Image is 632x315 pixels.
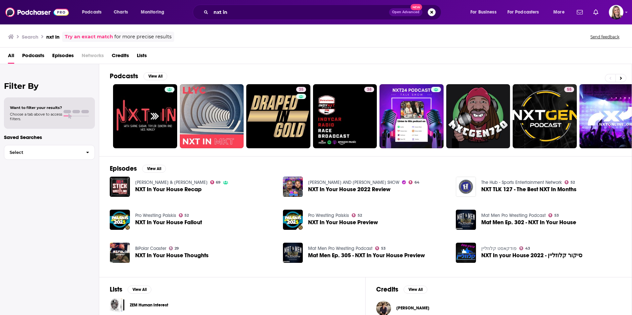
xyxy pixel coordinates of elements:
a: NXT In your House 2022 - סיקור קלוזליין [481,253,582,258]
a: NXT In Your House Thoughts [135,253,209,258]
span: Charts [114,8,128,17]
a: 55 [513,84,577,148]
span: 52 [571,181,575,184]
img: NXT In your House 2022 - סיקור קלוזליין [456,243,476,263]
a: 52 [352,213,362,217]
a: 38 [364,87,374,92]
a: Show notifications dropdown [591,7,601,18]
a: 52 [179,213,189,217]
button: Send feedback [588,34,621,40]
a: NXT TLK 127 - The Best NXT In Months [481,187,576,192]
span: 64 [415,181,419,184]
a: 69 [210,180,221,184]
span: 53 [554,214,559,217]
a: Episodes [52,50,74,64]
span: For Podcasters [507,8,539,17]
button: View All [404,286,427,294]
span: Choose a tab above to access filters. [10,112,62,121]
a: Show notifications dropdown [574,7,585,18]
a: Credits [112,50,129,64]
span: 52 [184,214,189,217]
a: 38 [313,84,377,148]
a: NXT In Your House 2022 Review [308,187,390,192]
button: View All [143,72,167,80]
a: NXT In Your House Recap [110,177,130,197]
img: NXT In Your House Preview [283,210,303,230]
img: NXT In Your House Fallout [110,210,130,230]
a: CreditsView All [376,285,427,294]
button: Select [4,145,95,160]
img: Mat Men Ep. 302 - NXT In Your House [456,210,476,230]
span: Networks [82,50,104,64]
a: Try an exact match [65,33,113,41]
span: Want to filter your results? [10,105,62,110]
a: Charts [109,7,132,17]
a: Mat Men Pro Wrestling Podcast [308,246,373,251]
a: 53 [548,213,559,217]
a: Mat Men Ep. 302 - NXT In Your House [481,220,576,225]
a: DON TONY AND KEVIN CASTLE SHOW [308,180,399,185]
a: 29 [169,246,179,250]
a: Felger & Massarotti [135,180,208,185]
a: 64 [409,180,419,184]
h2: Podcasts [110,72,138,80]
span: [PERSON_NAME] [396,305,429,311]
span: 38 [367,87,372,93]
a: Nicholas Thompson [396,305,429,311]
div: Search podcasts, credits, & more... [199,5,448,20]
button: open menu [136,7,173,17]
h2: Filter By [4,81,95,91]
a: NXT In Your House Thoughts [110,243,130,263]
span: All [8,50,14,64]
span: Open Advanced [392,11,419,14]
span: for more precise results [114,33,172,41]
button: open menu [77,7,110,17]
a: 53 [375,246,386,250]
span: Logged in as katiedillon [609,5,623,19]
a: NXT In Your House Fallout [135,220,202,225]
input: Search podcasts, credits, & more... [211,7,389,17]
a: 43 [519,246,530,250]
button: Open AdvancedNew [389,8,422,16]
a: The Hub - Sports Entertainment Network [481,180,562,185]
a: ListsView All [110,285,151,294]
a: EpisodesView All [110,164,166,173]
a: ZEM Human Interest [110,297,125,312]
img: Podchaser - Follow, Share and Rate Podcasts [5,6,69,18]
a: Podcasts [22,50,44,64]
span: 55 [567,87,572,93]
a: NXT In Your House Preview [308,220,378,225]
h3: nxt in [46,34,59,40]
button: View All [142,165,166,173]
a: 35 [246,84,310,148]
p: Saved Searches [4,134,95,140]
button: open menu [503,7,549,17]
a: Mat Men Pro Wrestling Podcast [481,213,546,218]
a: Pro Wrestling Palskis [308,213,349,218]
img: User Profile [609,5,623,19]
span: 53 [381,247,386,250]
h2: Credits [376,285,398,294]
span: 52 [358,214,362,217]
button: open menu [549,7,573,17]
a: ZEM Human Interest [130,301,168,309]
span: 29 [175,247,179,250]
a: Mat Men Ep. 305 - NXT In Your House Preview [308,253,425,258]
span: More [553,8,565,17]
img: Mat Men Ep. 305 - NXT In Your House Preview [283,243,303,263]
span: Podcasts [82,8,101,17]
button: Show profile menu [609,5,623,19]
button: open menu [466,7,505,17]
img: NXT In Your House 2022 Review [283,177,303,197]
a: Lists [137,50,147,64]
